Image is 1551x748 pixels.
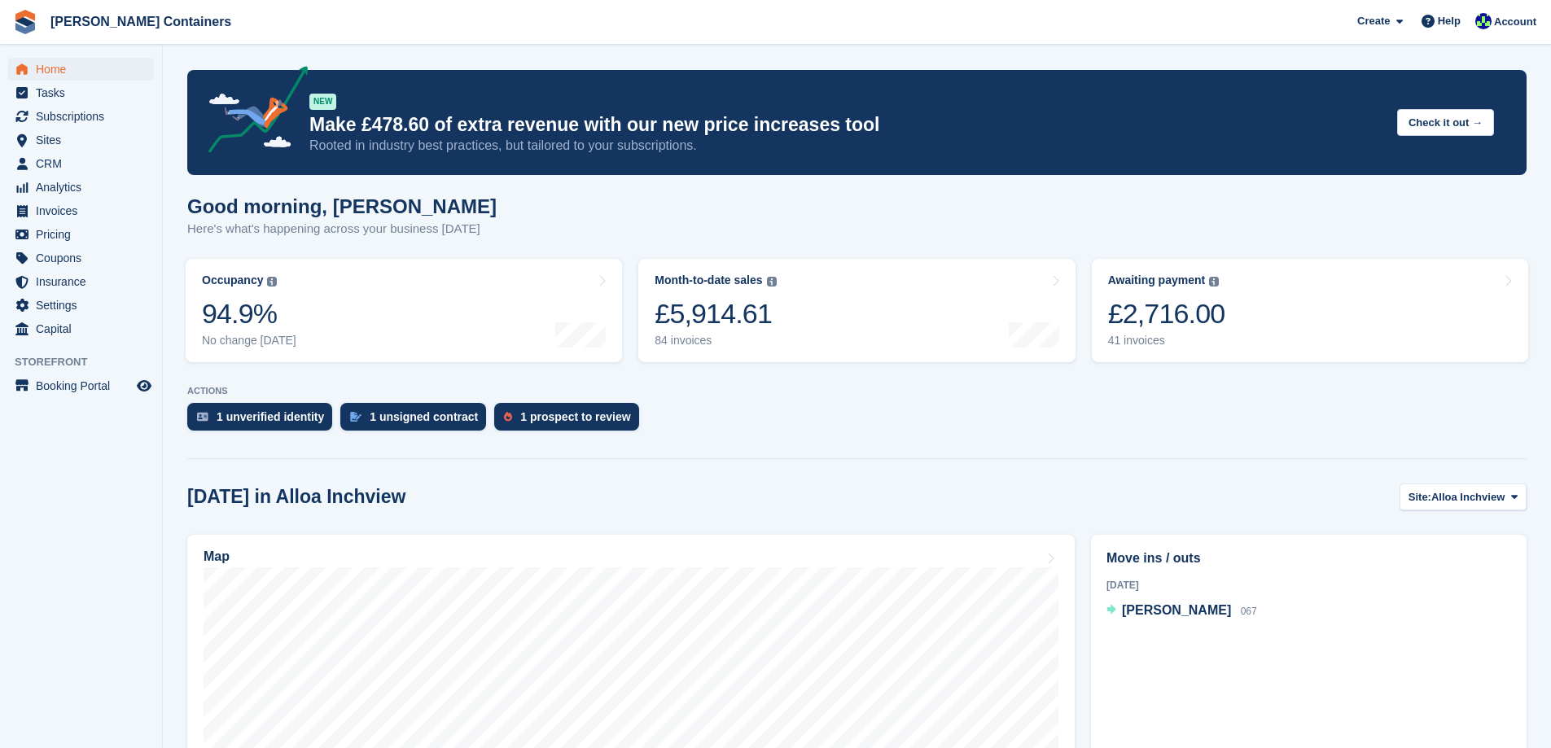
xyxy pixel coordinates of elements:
[494,403,646,439] a: 1 prospect to review
[267,277,277,287] img: icon-info-grey-7440780725fd019a000dd9b08b2336e03edf1995a4989e88bcd33f0948082b44.svg
[187,486,405,508] h2: [DATE] in Alloa Inchview
[309,113,1384,137] p: Make £478.60 of extra revenue with our new price increases tool
[504,412,512,422] img: prospect-51fa495bee0391a8d652442698ab0144808aea92771e9ea1ae160a38d050c398.svg
[1400,483,1527,510] button: Site: Alloa Inchview
[8,199,154,222] a: menu
[8,317,154,340] a: menu
[202,297,296,330] div: 94.9%
[197,412,208,422] img: verify_identity-adf6edd0f0f0b5bbfe63781bf79b02c33cf7c696d77639b501bdc392416b5a36.svg
[8,81,154,104] a: menu
[1438,13,1461,29] span: Help
[187,220,497,238] p: Here's what's happening across your business [DATE]
[340,403,494,439] a: 1 unsigned contract
[8,129,154,151] a: menu
[1409,489,1431,505] span: Site:
[1108,273,1206,287] div: Awaiting payment
[36,317,134,340] span: Capital
[36,374,134,397] span: Booking Portal
[1431,489,1505,505] span: Alloa Inchview
[217,410,324,423] div: 1 unverified identity
[8,374,154,397] a: menu
[1241,606,1257,617] span: 067
[195,66,309,159] img: price-adjustments-announcement-icon-8257ccfd72463d97f412b2fc003d46551f7dbcb40ab6d574587a9cd5c0d94...
[638,259,1075,362] a: Month-to-date sales £5,914.61 84 invoices
[8,270,154,293] a: menu
[36,294,134,317] span: Settings
[36,105,134,128] span: Subscriptions
[186,259,622,362] a: Occupancy 94.9% No change [DATE]
[309,94,336,110] div: NEW
[36,81,134,104] span: Tasks
[1122,603,1231,617] span: [PERSON_NAME]
[8,247,154,269] a: menu
[204,549,230,564] h2: Map
[1357,13,1390,29] span: Create
[1106,549,1511,568] h2: Move ins / outs
[36,129,134,151] span: Sites
[15,354,162,370] span: Storefront
[767,277,777,287] img: icon-info-grey-7440780725fd019a000dd9b08b2336e03edf1995a4989e88bcd33f0948082b44.svg
[8,58,154,81] a: menu
[1108,297,1225,330] div: £2,716.00
[187,386,1527,396] p: ACTIONS
[350,412,361,422] img: contract_signature_icon-13c848040528278c33f63329250d36e43548de30e8caae1d1a13099fd9432cc5.svg
[1209,277,1219,287] img: icon-info-grey-7440780725fd019a000dd9b08b2336e03edf1995a4989e88bcd33f0948082b44.svg
[36,199,134,222] span: Invoices
[187,195,497,217] h1: Good morning, [PERSON_NAME]
[8,176,154,199] a: menu
[370,410,478,423] div: 1 unsigned contract
[134,376,154,396] a: Preview store
[655,273,762,287] div: Month-to-date sales
[1475,13,1492,29] img: Audra Whitelaw
[36,223,134,246] span: Pricing
[202,273,263,287] div: Occupancy
[8,152,154,175] a: menu
[1106,601,1257,622] a: [PERSON_NAME] 067
[1106,578,1511,593] div: [DATE]
[8,223,154,246] a: menu
[8,105,154,128] a: menu
[655,334,776,348] div: 84 invoices
[8,294,154,317] a: menu
[187,403,340,439] a: 1 unverified identity
[36,176,134,199] span: Analytics
[202,334,296,348] div: No change [DATE]
[1092,259,1528,362] a: Awaiting payment £2,716.00 41 invoices
[36,270,134,293] span: Insurance
[13,10,37,34] img: stora-icon-8386f47178a22dfd0bd8f6a31ec36ba5ce8667c1dd55bd0f319d3a0aa187defe.svg
[309,137,1384,155] p: Rooted in industry best practices, but tailored to your subscriptions.
[36,152,134,175] span: CRM
[1108,334,1225,348] div: 41 invoices
[1494,14,1536,30] span: Account
[655,297,776,330] div: £5,914.61
[36,58,134,81] span: Home
[520,410,630,423] div: 1 prospect to review
[1397,109,1494,136] button: Check it out →
[44,8,238,35] a: [PERSON_NAME] Containers
[36,247,134,269] span: Coupons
